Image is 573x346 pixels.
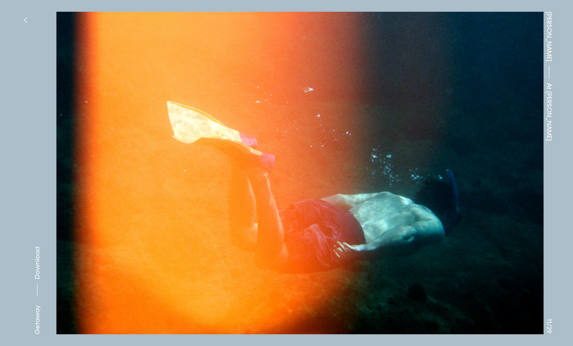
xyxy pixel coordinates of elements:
[32,305,42,334] div: Getaway
[544,83,554,141] span: At [PERSON_NAME]
[32,247,42,301] button: Download asset
[544,12,554,62] a: [PERSON_NAME]
[33,247,41,279] span: Download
